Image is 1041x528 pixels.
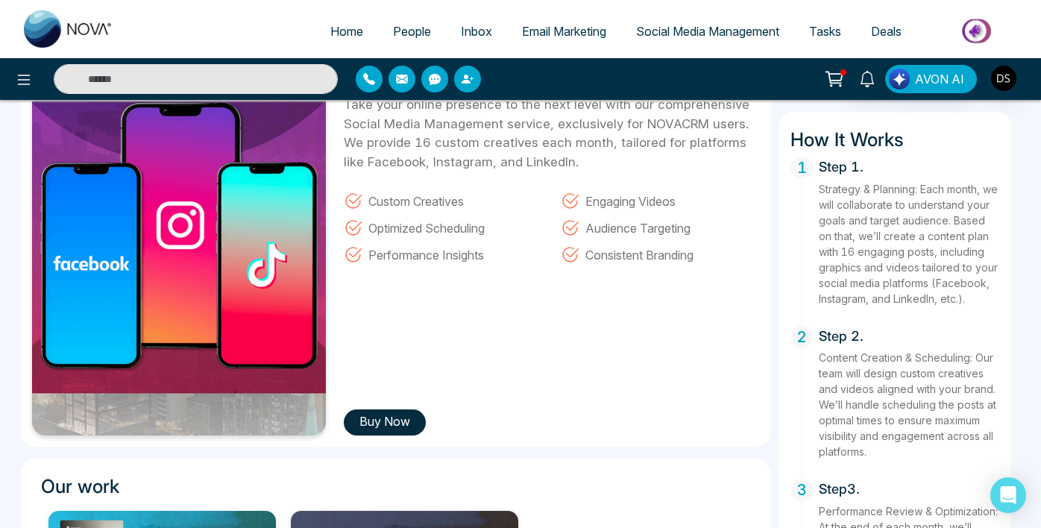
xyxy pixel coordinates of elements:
a: People [378,17,446,45]
span: Email Marketing [522,24,606,39]
span: Performance Insights [368,245,484,264]
span: 3 [790,479,813,501]
span: Home [330,24,363,39]
button: AVON AI [885,65,977,93]
p: Strategy & Planning: Each month, we will collaborate to understand your goals and target audience... [819,181,1000,307]
span: People [393,24,431,39]
img: BZLCx1731348891.jpg [32,24,326,436]
a: Deals [856,17,916,45]
span: Audience Targeting [585,218,691,237]
a: Social Media Management [621,17,794,45]
span: 2 [790,326,813,348]
span: Inbox [461,24,492,39]
span: Social Media Management [636,24,779,39]
span: AVON AI [915,70,964,88]
h5: Step 2. [819,326,1000,345]
a: Email Marketing [507,17,621,45]
span: Tasks [809,24,841,39]
h5: Step3. [819,479,1000,497]
div: Open Intercom Messenger [990,477,1026,513]
img: User Avatar [991,66,1016,91]
span: Custom Creatives [368,191,464,210]
a: Tasks [794,17,856,45]
a: Inbox [446,17,507,45]
span: 1 [790,157,813,179]
p: Content Creation & Scheduling: Our team will design custom creatives and videos aligned with your... [819,350,1000,459]
span: Consistent Branding [585,245,694,264]
h3: Our work [32,470,759,497]
a: Home [315,17,378,45]
button: Buy Now [344,409,426,436]
h5: Step 1. [819,157,1000,175]
span: Engaging Videos [585,191,676,210]
img: Market-place.gif [924,14,1032,48]
h3: How It Works [790,123,1000,151]
span: Deals [871,24,902,39]
span: Optimized Scheduling [368,218,485,237]
img: Lead Flow [889,69,910,89]
img: Nova CRM Logo [24,10,113,48]
p: Take your online presence to the next level with our comprehensive Social Media Management servic... [344,95,759,172]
